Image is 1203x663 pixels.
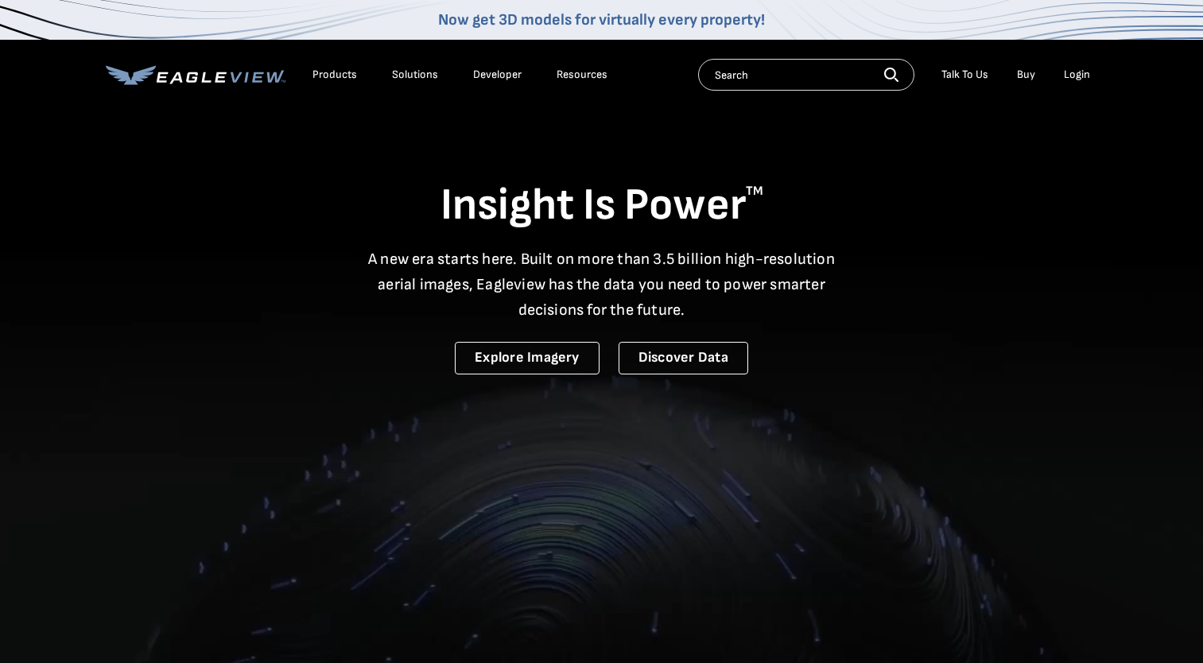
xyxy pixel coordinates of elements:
a: Developer [473,68,522,82]
a: Now get 3D models for virtually every property! [438,10,765,29]
input: Search [698,59,914,91]
div: Talk To Us [941,68,988,82]
a: Buy [1017,68,1035,82]
h1: Insight Is Power [106,178,1098,234]
div: Solutions [392,68,438,82]
div: Resources [557,68,607,82]
a: Explore Imagery [455,342,600,374]
div: Login [1064,68,1090,82]
p: A new era starts here. Built on more than 3.5 billion high-resolution aerial images, Eagleview ha... [359,246,845,323]
a: Discover Data [619,342,748,374]
div: Products [312,68,357,82]
sup: TM [746,184,763,199]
